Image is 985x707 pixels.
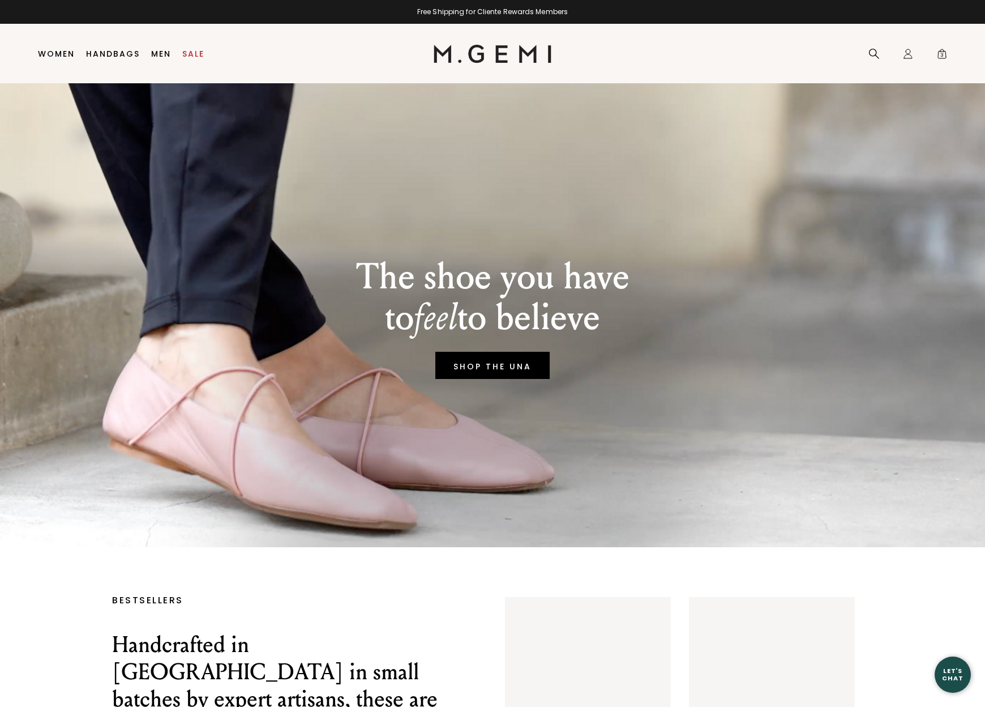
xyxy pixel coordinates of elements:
em: feel [414,296,457,339]
p: BESTSELLERS [112,597,451,604]
a: SHOP THE UNA [435,352,550,379]
span: 3 [936,50,948,62]
a: Men [151,49,171,58]
p: to to believe [356,297,629,338]
a: Sale [182,49,204,58]
a: Women [38,49,75,58]
a: Handbags [86,49,140,58]
p: The shoe you have [356,257,629,297]
div: Let's Chat [935,667,971,682]
img: M.Gemi [434,45,552,63]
